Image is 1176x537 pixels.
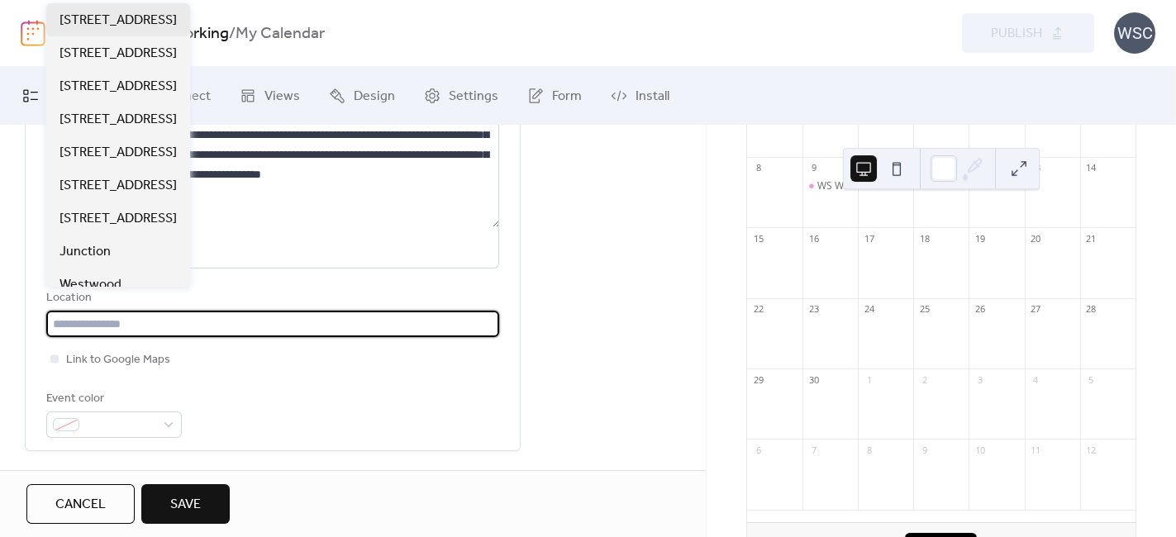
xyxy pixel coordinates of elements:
[46,469,131,489] span: Date and time
[515,74,594,118] a: Form
[60,77,177,97] span: [STREET_ADDRESS]
[1114,12,1155,54] div: WSC
[227,74,312,118] a: Views
[66,350,170,370] span: Link to Google Maps
[807,373,820,386] div: 30
[807,162,820,174] div: 9
[60,209,177,229] span: [STREET_ADDRESS]
[412,74,511,118] a: Settings
[752,303,764,316] div: 22
[974,303,986,316] div: 26
[802,179,858,193] div: WS Women in Entrepreneurship Meetup
[752,162,764,174] div: 8
[598,74,682,118] a: Install
[10,74,119,118] a: My Events
[636,87,669,107] span: Install
[863,232,875,245] div: 17
[229,18,236,50] b: /
[1085,162,1097,174] div: 14
[807,444,820,456] div: 7
[60,176,177,196] span: [STREET_ADDRESS]
[60,242,111,262] span: Junction
[317,74,407,118] a: Design
[918,232,931,245] div: 18
[264,87,300,107] span: Views
[26,484,135,524] button: Cancel
[60,110,177,130] span: [STREET_ADDRESS]
[552,87,582,107] span: Form
[1085,232,1097,245] div: 21
[752,444,764,456] div: 6
[752,373,764,386] div: 29
[236,18,325,50] b: My Calendar
[46,389,179,409] div: Event color
[1030,373,1042,386] div: 4
[974,444,986,456] div: 10
[918,444,931,456] div: 9
[1085,303,1097,316] div: 28
[60,44,177,64] span: [STREET_ADDRESS]
[863,444,875,456] div: 8
[863,373,875,386] div: 1
[863,303,875,316] div: 24
[449,87,498,107] span: Settings
[918,303,931,316] div: 25
[807,303,820,316] div: 23
[807,232,820,245] div: 16
[1030,232,1042,245] div: 20
[46,288,496,308] div: Location
[60,275,121,295] span: Westwood
[60,11,177,31] span: [STREET_ADDRESS]
[1030,303,1042,316] div: 27
[752,232,764,245] div: 15
[1085,373,1097,386] div: 5
[60,143,177,163] span: [STREET_ADDRESS]
[141,484,230,524] button: Save
[170,495,201,515] span: Save
[1085,444,1097,456] div: 12
[1030,444,1042,456] div: 11
[974,373,986,386] div: 3
[974,232,986,245] div: 19
[55,495,106,515] span: Cancel
[918,373,931,386] div: 2
[817,179,1002,193] div: WS Women in Entrepreneurship Meetup
[354,87,395,107] span: Design
[21,20,45,46] img: logo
